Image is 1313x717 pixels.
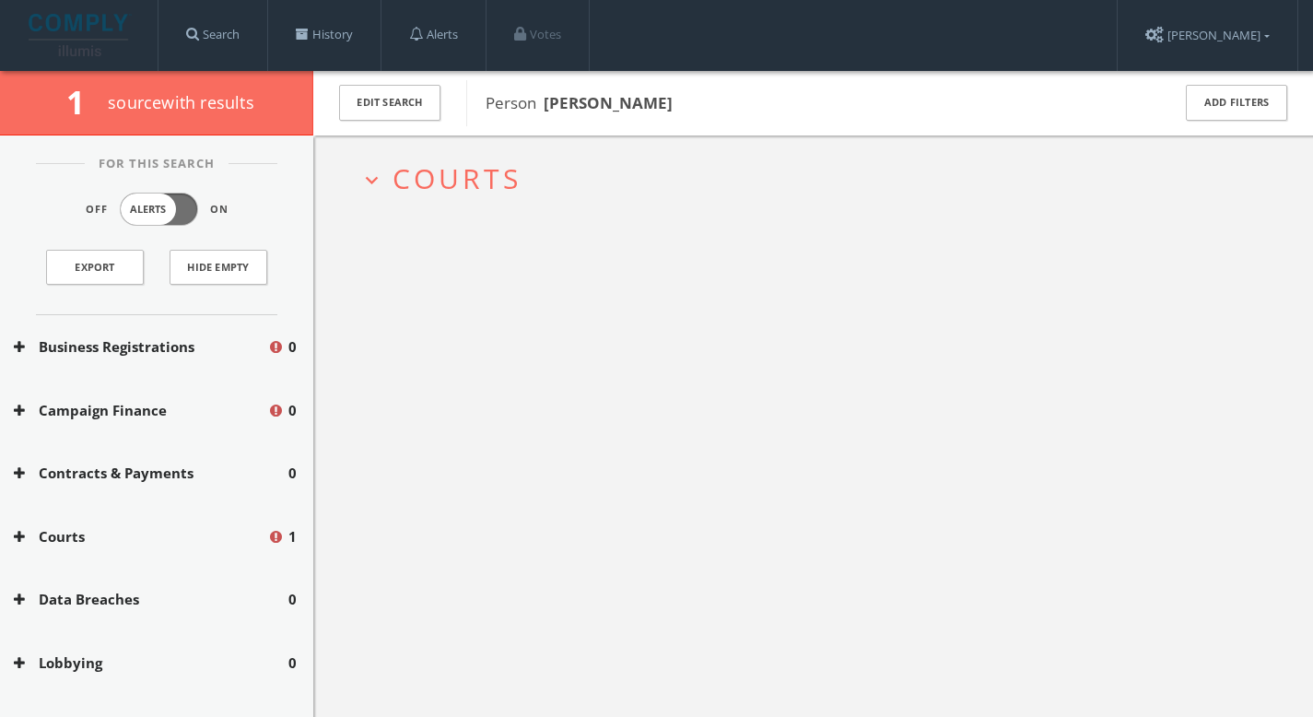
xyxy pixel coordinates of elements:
button: Business Registrations [14,336,267,358]
button: Edit Search [339,85,440,121]
b: [PERSON_NAME] [544,92,673,113]
button: Courts [14,526,267,547]
button: Lobbying [14,652,288,674]
span: For This Search [85,155,229,173]
span: 0 [288,589,297,610]
span: 0 [288,336,297,358]
span: Person [486,92,673,113]
a: Export [46,250,144,285]
span: 0 [288,652,297,674]
span: 1 [288,526,297,547]
span: source with results [108,91,254,113]
span: Courts [393,159,522,197]
button: expand_moreCourts [359,163,1281,194]
button: Hide Empty [170,250,267,285]
span: On [210,202,229,217]
button: Campaign Finance [14,400,267,421]
span: Off [86,202,108,217]
i: expand_more [359,168,384,193]
button: Contracts & Payments [14,463,288,484]
button: Add Filters [1186,85,1287,121]
span: 1 [66,80,100,123]
span: 0 [288,463,297,484]
img: illumis [29,14,132,56]
button: Data Breaches [14,589,288,610]
span: 0 [288,400,297,421]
